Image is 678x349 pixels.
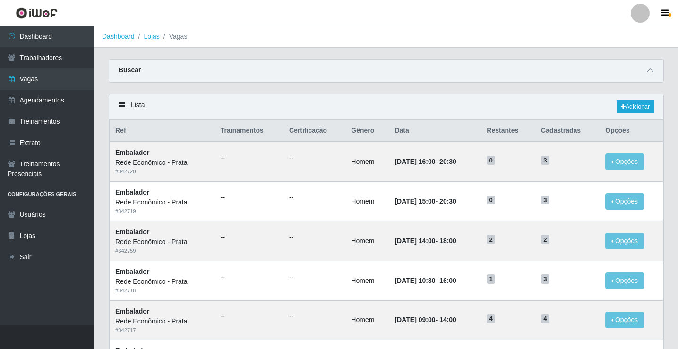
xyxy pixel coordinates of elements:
td: Homem [345,221,389,261]
time: 20:30 [439,158,456,165]
td: Homem [345,300,389,340]
div: # 342718 [115,287,209,295]
strong: Embalador [115,228,149,236]
strong: Embalador [115,188,149,196]
span: 2 [541,235,549,244]
span: 1 [487,274,495,284]
div: # 342719 [115,207,209,215]
th: Ref [110,120,215,142]
strong: - [395,158,456,165]
time: 18:00 [439,237,456,245]
strong: Embalador [115,268,149,275]
strong: Embalador [115,149,149,156]
div: Rede Econômico - Prata [115,197,209,207]
span: 3 [541,196,549,205]
time: [DATE] 15:00 [395,197,435,205]
button: Opções [605,233,644,249]
td: Homem [345,261,389,300]
span: 4 [487,314,495,323]
ul: -- [289,153,340,163]
ul: -- [221,193,278,203]
button: Opções [605,272,644,289]
ul: -- [221,153,278,163]
ul: -- [289,311,340,321]
nav: breadcrumb [94,26,678,48]
strong: - [395,277,456,284]
ul: -- [289,193,340,203]
span: 4 [541,314,549,323]
strong: Embalador [115,307,149,315]
td: Homem [345,182,389,221]
time: [DATE] 10:30 [395,277,435,284]
div: Rede Econômico - Prata [115,237,209,247]
th: Data [389,120,481,142]
li: Vagas [160,32,188,42]
span: 0 [487,156,495,165]
div: Rede Econômico - Prata [115,316,209,326]
time: 20:30 [439,197,456,205]
time: 14:00 [439,316,456,323]
div: Lista [109,94,663,119]
div: Rede Econômico - Prata [115,158,209,168]
strong: - [395,316,456,323]
button: Opções [605,312,644,328]
td: Homem [345,142,389,181]
button: Opções [605,193,644,210]
div: # 342717 [115,326,209,334]
span: 0 [487,196,495,205]
time: [DATE] 16:00 [395,158,435,165]
div: Rede Econômico - Prata [115,277,209,287]
ul: -- [221,272,278,282]
strong: Buscar [119,66,141,74]
button: Opções [605,153,644,170]
ul: -- [289,232,340,242]
ul: -- [221,232,278,242]
span: 2 [487,235,495,244]
div: # 342759 [115,247,209,255]
a: Adicionar [617,100,654,113]
a: Lojas [144,33,159,40]
th: Gênero [345,120,389,142]
th: Trainamentos [215,120,283,142]
time: 16:00 [439,277,456,284]
img: CoreUI Logo [16,7,58,19]
a: Dashboard [102,33,135,40]
th: Certificação [283,120,345,142]
span: 3 [541,156,549,165]
th: Restantes [481,120,535,142]
time: [DATE] 09:00 [395,316,435,323]
ul: -- [289,272,340,282]
span: 3 [541,274,549,284]
th: Cadastradas [535,120,600,142]
strong: - [395,237,456,245]
ul: -- [221,311,278,321]
th: Opções [600,120,663,142]
time: [DATE] 14:00 [395,237,435,245]
strong: - [395,197,456,205]
div: # 342720 [115,168,209,176]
